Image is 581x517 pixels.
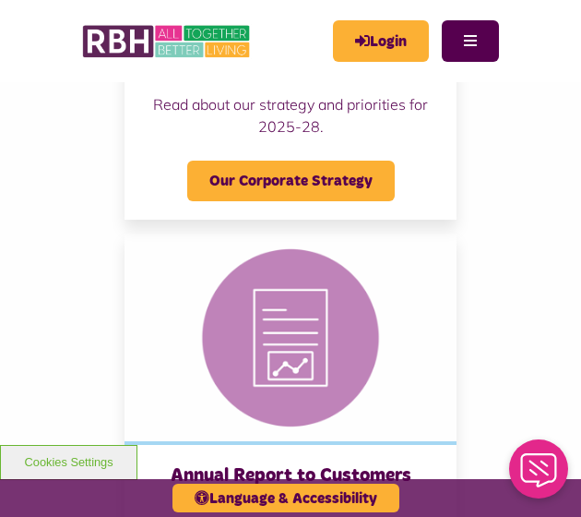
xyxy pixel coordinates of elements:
a: MyRBH [333,20,429,62]
iframe: Netcall Web Assistant for live chat [498,434,581,517]
p: Read about our strategy and priorities for 2025-28. [143,93,438,138]
button: Language & Accessibility [172,484,399,512]
img: Reports [125,234,456,441]
h3: Annual Report to Customers 2023/24 [143,463,438,511]
button: Navigation [442,20,499,62]
img: RBH [82,19,253,64]
span: Our Corporate Strategy [187,161,395,201]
